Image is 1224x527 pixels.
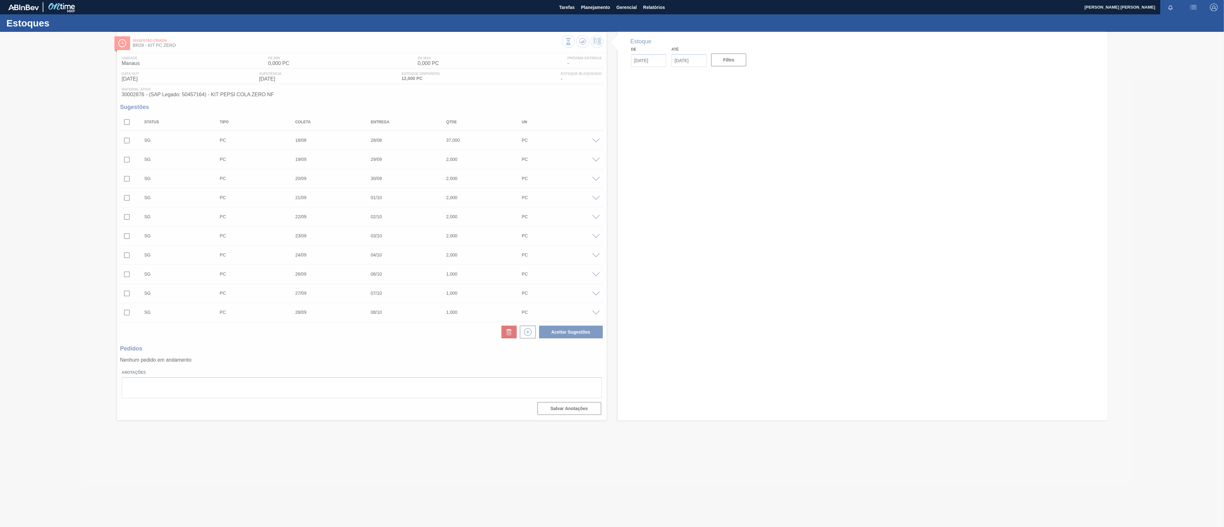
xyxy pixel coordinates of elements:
[6,19,120,27] h1: Estoques
[1160,3,1181,12] button: Notificações
[581,4,610,11] span: Planejamento
[616,4,637,11] span: Gerencial
[1210,4,1218,11] img: Logout
[559,4,575,11] span: Tarefas
[8,4,39,10] img: TNhmsLtSVTkK8tSr43FrP2fwEKptu5GPRR3wAAAABJRU5ErkJggg==
[643,4,665,11] span: Relatórios
[1190,4,1197,11] img: userActions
